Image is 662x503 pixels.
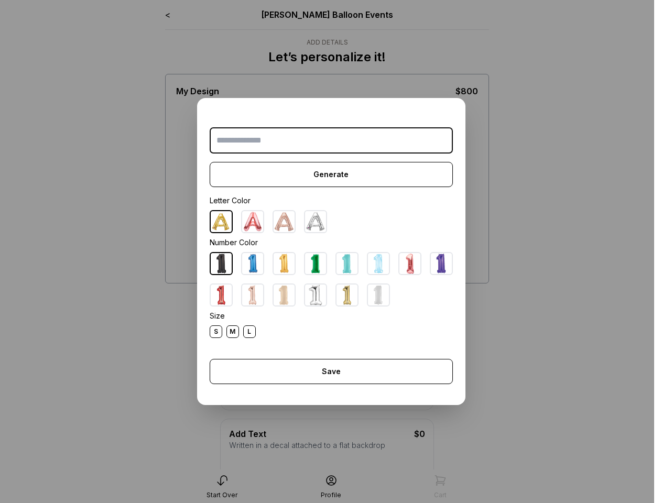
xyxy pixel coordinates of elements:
[210,237,453,248] div: Number Color
[210,195,453,206] div: Letter Color
[210,162,453,187] div: Generate
[210,359,453,384] div: Save
[210,311,453,321] div: Size
[243,325,256,338] div: L
[226,325,239,338] div: M
[210,325,222,338] div: S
